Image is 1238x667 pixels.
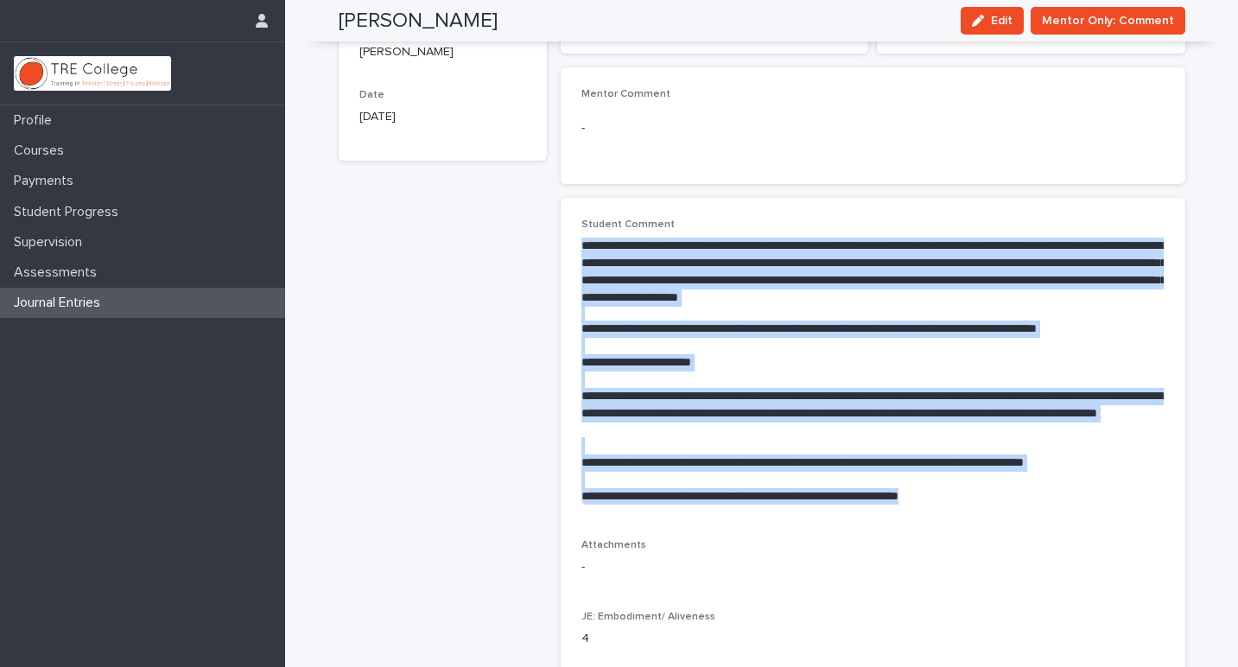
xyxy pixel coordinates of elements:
span: JE: Embodiment/ Aliveness [581,612,715,622]
p: Student Progress [7,204,132,220]
p: Supervision [7,234,96,251]
span: Mentor Only: Comment [1042,12,1174,29]
button: Mentor Only: Comment [1031,7,1185,35]
p: [DATE] [359,108,526,126]
img: L01RLPSrRaOWR30Oqb5K [14,56,171,91]
button: Edit [961,7,1024,35]
span: Date [359,90,384,100]
p: - [581,119,1165,137]
h2: [PERSON_NAME] [339,9,498,34]
span: Edit [991,15,1013,27]
span: Attachments [581,540,646,550]
p: [PERSON_NAME] [359,43,526,61]
span: Student Comment [581,219,675,230]
p: Assessments [7,264,111,281]
p: Journal Entries [7,295,114,311]
p: Profile [7,112,66,129]
p: Payments [7,173,87,189]
span: Mentor Comment [581,89,670,99]
p: Courses [7,143,78,159]
p: 4 [581,630,1165,648]
p: - [581,558,1165,576]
